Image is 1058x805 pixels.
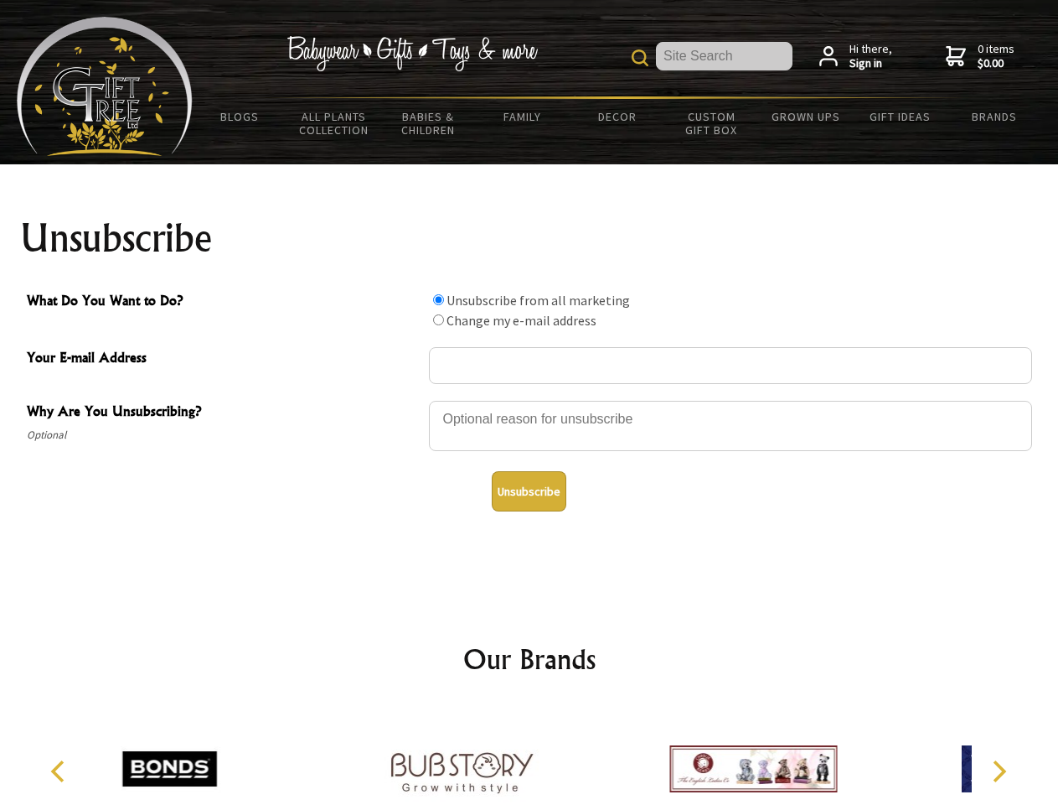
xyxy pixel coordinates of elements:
[819,42,892,71] a: Hi there,Sign in
[978,41,1014,71] span: 0 items
[492,471,566,512] button: Unsubscribe
[978,56,1014,71] strong: $0.00
[476,99,570,134] a: Family
[849,56,892,71] strong: Sign in
[632,49,648,66] img: product search
[849,42,892,71] span: Hi there,
[42,753,79,790] button: Previous
[286,36,538,71] img: Babywear - Gifts - Toys & more
[433,314,444,325] input: What Do You Want to Do?
[853,99,947,134] a: Gift Ideas
[656,42,792,70] input: Site Search
[446,312,596,329] label: Change my e-mail address
[446,292,630,309] label: Unsubscribe from all marketing
[381,99,476,148] a: Babies & Children
[758,99,853,134] a: Grown Ups
[27,290,421,314] span: What Do You Want to Do?
[664,99,759,148] a: Custom Gift Box
[570,99,664,134] a: Decor
[34,639,1025,679] h2: Our Brands
[429,401,1032,451] textarea: Why Are You Unsubscribing?
[20,218,1039,258] h1: Unsubscribe
[17,17,193,156] img: Babyware - Gifts - Toys and more...
[27,425,421,445] span: Optional
[429,347,1032,384] input: Your E-mail Address
[193,99,287,134] a: BLOGS
[947,99,1042,134] a: Brands
[433,294,444,305] input: What Do You Want to Do?
[27,401,421,425] span: Why Are You Unsubscribing?
[946,42,1014,71] a: 0 items$0.00
[287,99,382,148] a: All Plants Collection
[27,347,421,371] span: Your E-mail Address
[980,753,1017,790] button: Next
